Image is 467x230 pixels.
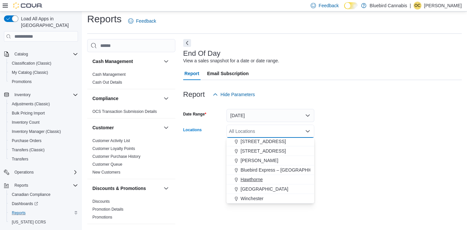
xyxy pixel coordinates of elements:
[12,201,38,206] span: Dashboards
[92,95,118,102] h3: Compliance
[1,50,81,59] button: Catalog
[7,99,81,109] button: Adjustments (Classic)
[9,69,78,76] span: My Catalog (Classic)
[12,181,78,189] span: Reports
[9,200,41,208] a: Dashboards
[7,199,81,208] a: Dashboards
[87,71,175,89] div: Cash Management
[92,138,130,143] a: Customer Activity List
[12,61,51,66] span: Classification (Classic)
[7,68,81,77] button: My Catalog (Classic)
[12,138,42,143] span: Purchase Orders
[344,9,344,10] span: Dark Mode
[241,186,288,192] span: [GEOGRAPHIC_DATA]
[1,168,81,177] button: Operations
[12,50,78,58] span: Catalog
[92,207,124,212] a: Promotion Details
[241,148,286,154] span: [STREET_ADDRESS]
[87,12,122,26] h1: Reports
[12,168,78,176] span: Operations
[7,109,81,118] button: Bulk Pricing Import
[87,198,175,224] div: Discounts & Promotions
[92,80,122,85] span: Cash Out Details
[9,78,34,86] a: Promotions
[12,91,33,99] button: Inventory
[207,67,249,80] span: Email Subscription
[415,2,420,10] span: OC
[1,90,81,99] button: Inventory
[14,170,34,175] span: Operations
[12,120,40,125] span: Inventory Count
[9,191,53,199] a: Canadian Compliance
[12,168,36,176] button: Operations
[12,50,30,58] button: Catalog
[183,127,202,133] label: Locations
[9,100,52,108] a: Adjustments (Classic)
[370,2,407,10] p: Bluebird Cannabis
[9,59,54,67] a: Classification (Classic)
[92,162,122,167] a: Customer Queue
[183,91,205,98] h3: Report
[305,129,310,134] button: Close list of options
[226,194,314,203] button: Winchester
[7,127,81,136] button: Inventory Manager (Classic)
[226,184,314,194] button: [GEOGRAPHIC_DATA]
[12,147,45,153] span: Transfers (Classic)
[9,155,31,163] a: Transfers
[9,218,78,226] span: Washington CCRS
[226,89,314,203] div: Choose from the following options
[183,57,279,64] div: View a sales snapshot for a date or date range.
[7,145,81,155] button: Transfers (Classic)
[13,2,43,9] img: Cova
[92,215,112,220] span: Promotions
[92,185,146,192] h3: Discounts & Promotions
[9,209,28,217] a: Reports
[92,146,135,151] a: Customer Loyalty Points
[12,157,28,162] span: Transfers
[241,195,263,202] span: Winchester
[14,183,28,188] span: Reports
[185,67,199,80] span: Report
[92,72,126,77] a: Cash Management
[87,108,175,118] div: Compliance
[12,129,61,134] span: Inventory Manager (Classic)
[410,2,411,10] p: |
[241,167,328,173] span: Bluebird Express – [GEOGRAPHIC_DATA]
[9,109,78,117] span: Bulk Pricing Import
[241,157,278,164] span: [PERSON_NAME]
[12,210,26,216] span: Reports
[9,218,49,226] a: [US_STATE] CCRS
[7,208,81,218] button: Reports
[14,52,28,57] span: Catalog
[12,181,31,189] button: Reports
[136,18,156,24] span: Feedback
[9,146,47,154] a: Transfers (Classic)
[9,100,78,108] span: Adjustments (Classic)
[92,170,120,175] span: New Customers
[12,79,32,84] span: Promotions
[7,77,81,86] button: Promotions
[241,138,286,145] span: [STREET_ADDRESS]
[92,199,110,204] span: Discounts
[226,175,314,184] button: Hawthorne
[92,58,133,65] h3: Cash Management
[12,192,50,197] span: Canadian Compliance
[14,92,30,97] span: Inventory
[92,170,120,175] a: New Customers
[9,146,78,154] span: Transfers (Classic)
[92,124,161,131] button: Customer
[7,190,81,199] button: Canadian Compliance
[226,165,314,175] button: Bluebird Express – [GEOGRAPHIC_DATA]
[424,2,462,10] p: [PERSON_NAME]
[12,91,78,99] span: Inventory
[92,215,112,220] a: Promotions
[92,95,161,102] button: Compliance
[126,14,159,28] a: Feedback
[9,200,78,208] span: Dashboards
[9,78,78,86] span: Promotions
[9,209,78,217] span: Reports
